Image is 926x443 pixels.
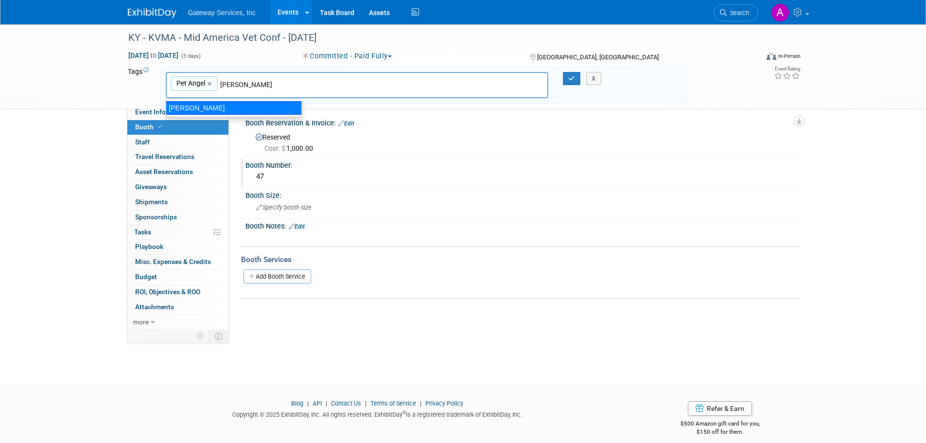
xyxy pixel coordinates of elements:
[192,330,209,342] td: Personalize Event Tab Strip
[127,120,228,135] a: Booth
[135,258,211,266] span: Misc. Expenses & Credits
[127,285,228,300] a: ROI, Objectives & ROO
[245,116,799,128] div: Booth Reservation & Invoice:
[127,210,228,225] a: Sponsorships
[264,144,317,152] span: 1,000.00
[128,51,179,60] span: [DATE] [DATE]
[128,408,628,419] div: Copyright © 2025 ExhibitDay, Inc. All rights reserved. ExhibitDay is a registered trademark of Ex...
[135,303,174,311] span: Attachments
[338,120,354,127] a: Edit
[135,288,200,296] span: ROI, Objectives & ROO
[402,410,406,415] sup: ®
[264,144,286,152] span: Cost: $
[127,195,228,210] a: Shipments
[135,273,157,281] span: Budget
[537,53,659,61] span: [GEOGRAPHIC_DATA], [GEOGRAPHIC_DATA]
[128,8,176,18] img: ExhibitDay
[127,150,228,164] a: Travel Reservations
[245,219,799,231] div: Booth Notes:
[767,52,776,60] img: Format-Inperson.png
[313,400,322,407] a: API
[127,105,228,120] a: Event Information
[323,400,330,407] span: |
[220,80,356,89] input: Type tag and hit enter
[135,153,194,160] span: Travel Reservations
[166,101,302,115] div: [PERSON_NAME]
[135,108,190,116] span: Event Information
[245,158,799,170] div: Booth Number:
[370,400,416,407] a: Terms of Service
[688,401,752,416] a: Refer & Earn
[135,138,150,146] span: Staff
[134,228,151,236] span: Tasks
[241,254,799,265] div: Booth Services
[133,318,149,326] span: more
[135,243,163,250] span: Playbook
[135,123,165,131] span: Booth
[299,51,396,61] button: Committed - Paid Fully
[208,78,214,89] a: ×
[158,124,163,129] i: Booth reservation complete
[127,270,228,284] a: Budget
[642,413,799,436] div: $500 Amazon gift card for you,
[188,9,256,17] span: Gateway Services, Inc
[253,130,791,153] div: Reserved
[305,400,311,407] span: |
[135,213,177,221] span: Sponsorships
[135,168,193,176] span: Asset Reservations
[127,300,228,315] a: Attachments
[245,188,799,200] div: Booth Size:
[727,9,749,17] span: Search
[331,400,361,407] a: Contact Us
[244,269,311,284] a: Add Booth Service
[127,315,228,330] a: more
[125,29,744,47] div: KY - KVMA - Mid America Vet Conf - [DATE]
[127,255,228,269] a: Misc. Expenses & Credits
[127,180,228,195] a: Giveaways
[714,4,758,21] a: Search
[642,428,799,436] div: $150 off for them.
[135,183,167,191] span: Giveaways
[774,67,800,71] div: Event Rating
[418,400,424,407] span: |
[127,135,228,150] a: Staff
[291,400,303,407] a: Blog
[175,78,205,88] span: Pet Angel
[135,198,168,206] span: Shipments
[149,52,158,59] span: to
[209,330,228,342] td: Toggle Event Tabs
[253,169,791,184] div: 47
[778,53,801,60] div: In-Person
[586,72,601,86] button: X
[256,204,312,211] span: Specify booth size
[363,400,369,407] span: |
[127,240,228,254] a: Playbook
[127,165,228,179] a: Asset Reservations
[180,53,201,59] span: (3 days)
[289,223,305,230] a: Edit
[425,400,463,407] a: Privacy Policy
[127,225,228,240] a: Tasks
[771,3,789,22] img: Alyson Evans
[128,67,152,104] td: Tags
[701,51,801,65] div: Event Format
